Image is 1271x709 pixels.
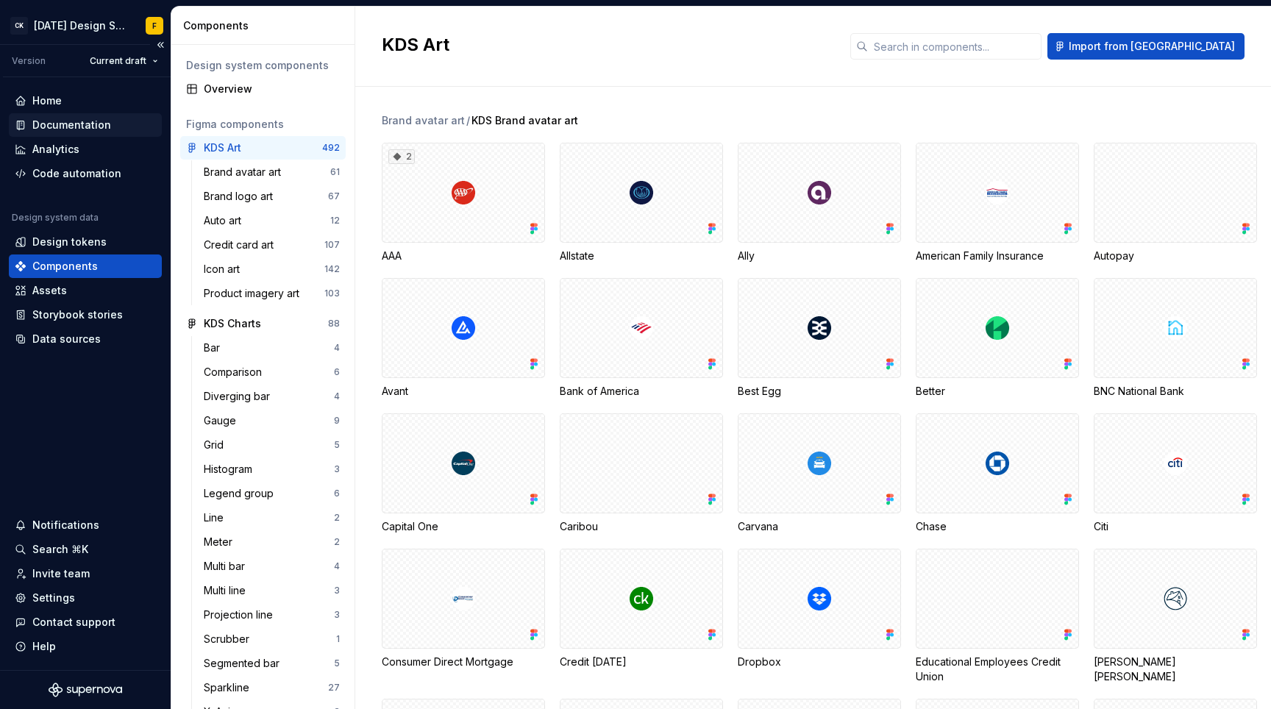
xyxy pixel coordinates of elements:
a: Credit card art107 [198,233,346,257]
div: [PERSON_NAME] [PERSON_NAME] [1094,655,1257,684]
a: Product imagery art103 [198,282,346,305]
a: Brand avatar art61 [198,160,346,184]
a: Auto art12 [198,209,346,232]
div: CK [10,17,28,35]
div: Scrubber [204,632,255,646]
div: Credit card art [204,238,280,252]
div: Chase [916,413,1079,534]
button: Current draft [83,51,165,71]
div: Bank of America [560,384,723,399]
a: Multi line3 [198,579,346,602]
a: Assets [9,279,162,302]
div: 4 [334,342,340,354]
div: Multi bar [204,559,251,574]
div: AAA [382,249,545,263]
div: 1 [336,633,340,645]
div: Segmented bar [204,656,285,671]
button: Contact support [9,610,162,634]
div: Invite team [32,566,90,581]
div: Autopay [1094,143,1257,263]
div: Data sources [32,332,101,346]
a: KDS Charts88 [180,312,346,335]
div: Figma components [186,117,340,132]
a: Analytics [9,138,162,161]
div: 5 [334,658,340,669]
div: 6 [334,366,340,378]
span: KDS Brand avatar art [471,113,578,128]
div: Overview [204,82,340,96]
div: Dropbox [738,549,901,684]
div: Citi [1094,519,1257,534]
div: 4 [334,391,340,402]
div: American Family Insurance [916,249,1079,263]
div: Allstate [560,143,723,263]
div: Components [183,18,349,33]
button: Help [9,635,162,658]
div: Brand avatar art [382,113,465,128]
div: Assets [32,283,67,298]
span: Import from [GEOGRAPHIC_DATA] [1069,39,1235,54]
div: Caribou [560,519,723,534]
div: Auto art [204,213,247,228]
div: Projection line [204,608,279,622]
div: 142 [324,263,340,275]
a: Home [9,89,162,113]
div: Avant [382,384,545,399]
div: Home [32,93,62,108]
div: Allstate [560,249,723,263]
a: Histogram3 [198,457,346,481]
div: 103 [324,288,340,299]
div: Product imagery art [204,286,305,301]
div: Consumer Direct Mortgage [382,549,545,684]
div: Caribou [560,413,723,534]
div: Legend group [204,486,280,501]
a: Invite team [9,562,162,585]
div: Brand avatar art [204,165,287,179]
div: Search ⌘K [32,542,88,557]
div: 6 [334,488,340,499]
div: 61 [330,166,340,178]
div: Components [32,259,98,274]
div: [DATE] Design System [34,18,128,33]
div: 2 [334,512,340,524]
div: Ally [738,143,901,263]
div: Notifications [32,518,99,532]
svg: Supernova Logo [49,683,122,697]
button: Collapse sidebar [150,35,171,55]
div: Code automation [32,166,121,181]
div: Design system components [186,58,340,73]
div: BNC National Bank [1094,278,1257,399]
div: 492 [322,142,340,154]
a: Data sources [9,327,162,351]
div: 2AAA [382,143,545,263]
div: 88 [328,318,340,329]
a: Code automation [9,162,162,185]
a: Brand logo art67 [198,185,346,208]
div: F [152,20,157,32]
div: 4 [334,560,340,572]
div: Ally [738,249,901,263]
div: Line [204,510,229,525]
div: Autopay [1094,249,1257,263]
div: Multi line [204,583,252,598]
div: Storybook stories [32,307,123,322]
button: Search ⌘K [9,538,162,561]
span: Current draft [90,55,146,67]
div: 3 [334,463,340,475]
a: Multi bar4 [198,555,346,578]
a: Segmented bar5 [198,652,346,675]
div: 3 [334,585,340,596]
div: KDS Art [204,140,241,155]
a: Settings [9,586,162,610]
div: Diverging bar [204,389,276,404]
a: Line2 [198,506,346,530]
div: Best Egg [738,278,901,399]
div: Best Egg [738,384,901,399]
div: Avant [382,278,545,399]
div: Bank of America [560,278,723,399]
div: Capital One [382,413,545,534]
div: Credit [DATE] [560,655,723,669]
a: Grid5 [198,433,346,457]
div: Educational Employees Credit Union [916,549,1079,684]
